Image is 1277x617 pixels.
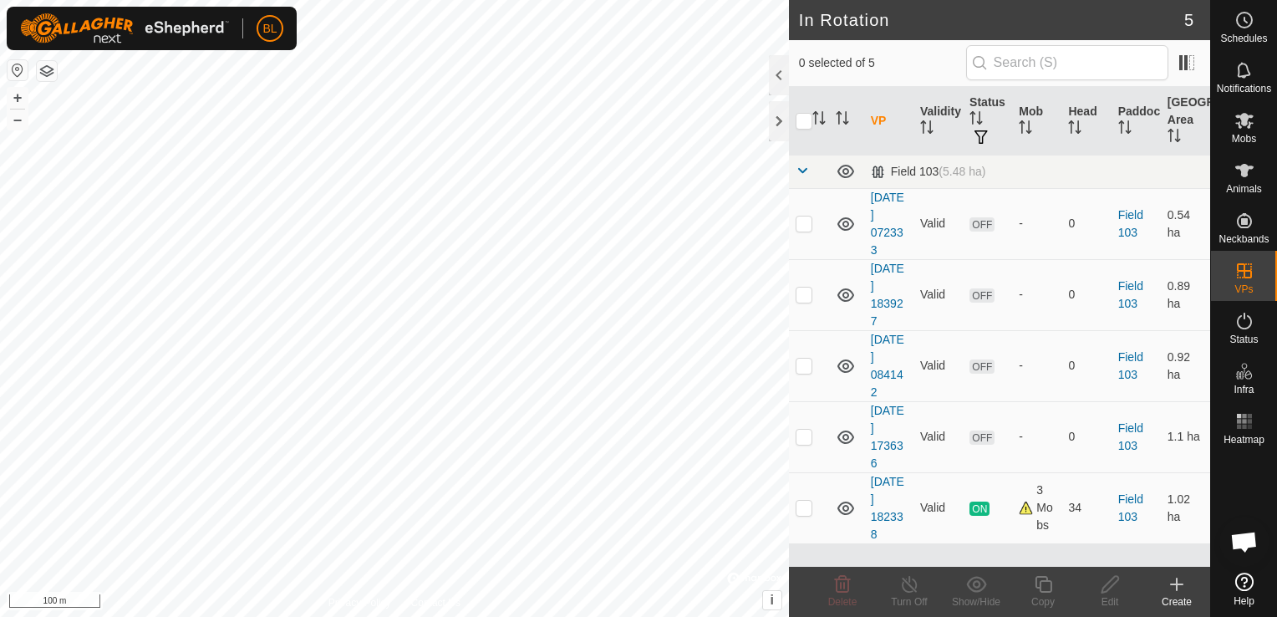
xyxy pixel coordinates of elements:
td: 0.92 ha [1161,330,1210,401]
span: BL [262,20,277,38]
div: Show/Hide [943,594,1010,609]
button: Map Layers [37,61,57,81]
td: 1.02 ha [1161,472,1210,543]
td: Valid [913,472,963,543]
button: i [763,591,781,609]
span: (5.48 ha) [939,165,985,178]
td: 0 [1061,259,1111,330]
td: 0 [1061,401,1111,472]
span: OFF [969,359,995,374]
a: Field 103 [1118,350,1143,381]
span: Delete [828,596,857,608]
a: Help [1211,566,1277,613]
a: Field 103 [1118,208,1143,239]
div: - [1019,215,1055,232]
div: - [1019,357,1055,375]
button: Reset Map [8,60,28,80]
span: Mobs [1232,134,1256,144]
input: Search (S) [966,45,1168,80]
span: OFF [969,217,995,232]
div: Field 103 [871,165,986,179]
span: 5 [1184,8,1193,33]
span: ON [969,502,990,516]
span: Notifications [1217,84,1271,94]
button: – [8,110,28,130]
div: - [1019,286,1055,303]
th: Mob [1012,87,1061,156]
span: Status [1229,334,1258,344]
td: Valid [913,330,963,401]
th: [GEOGRAPHIC_DATA] Area [1161,87,1210,156]
p-sorticon: Activate to sort [812,114,826,127]
span: OFF [969,288,995,303]
div: - [1019,428,1055,446]
th: VP [864,87,913,156]
div: Turn Off [876,594,943,609]
td: Valid [913,259,963,330]
p-sorticon: Activate to sort [1019,123,1032,136]
p-sorticon: Activate to sort [1118,123,1132,136]
span: Neckbands [1218,234,1269,244]
h2: In Rotation [799,10,1184,30]
span: Help [1234,596,1254,606]
a: [DATE] 084142 [871,333,904,399]
span: Heatmap [1224,435,1264,445]
span: Animals [1226,184,1262,194]
div: 3 Mobs [1019,482,1055,534]
td: 0.54 ha [1161,188,1210,259]
a: Field 103 [1118,492,1143,523]
a: Contact Us [411,595,460,610]
th: Status [963,87,1012,156]
button: + [8,88,28,108]
td: 34 [1061,472,1111,543]
th: Validity [913,87,963,156]
th: Head [1061,87,1111,156]
span: VPs [1234,284,1253,294]
div: Copy [1010,594,1076,609]
a: Field 103 [1118,279,1143,310]
div: Create [1143,594,1210,609]
td: Valid [913,401,963,472]
a: Field 103 [1118,421,1143,452]
p-sorticon: Activate to sort [969,114,983,127]
p-sorticon: Activate to sort [1068,123,1081,136]
td: 0 [1061,330,1111,401]
td: 0 [1061,188,1111,259]
span: Infra [1234,385,1254,395]
th: Paddock [1112,87,1161,156]
td: 1.1 ha [1161,401,1210,472]
span: 0 selected of 5 [799,54,966,72]
span: i [771,593,774,607]
a: [DATE] 173636 [871,404,904,470]
span: Schedules [1220,33,1267,43]
span: OFF [969,431,995,445]
p-sorticon: Activate to sort [920,123,934,136]
td: 0.89 ha [1161,259,1210,330]
a: Privacy Policy [328,595,391,610]
td: Valid [913,188,963,259]
p-sorticon: Activate to sort [836,114,849,127]
a: [DATE] 072333 [871,191,904,257]
p-sorticon: Activate to sort [1168,131,1181,145]
a: [DATE] 182338 [871,475,904,541]
div: Edit [1076,594,1143,609]
a: [DATE] 183927 [871,262,904,328]
img: Gallagher Logo [20,13,229,43]
div: Open chat [1219,517,1269,567]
